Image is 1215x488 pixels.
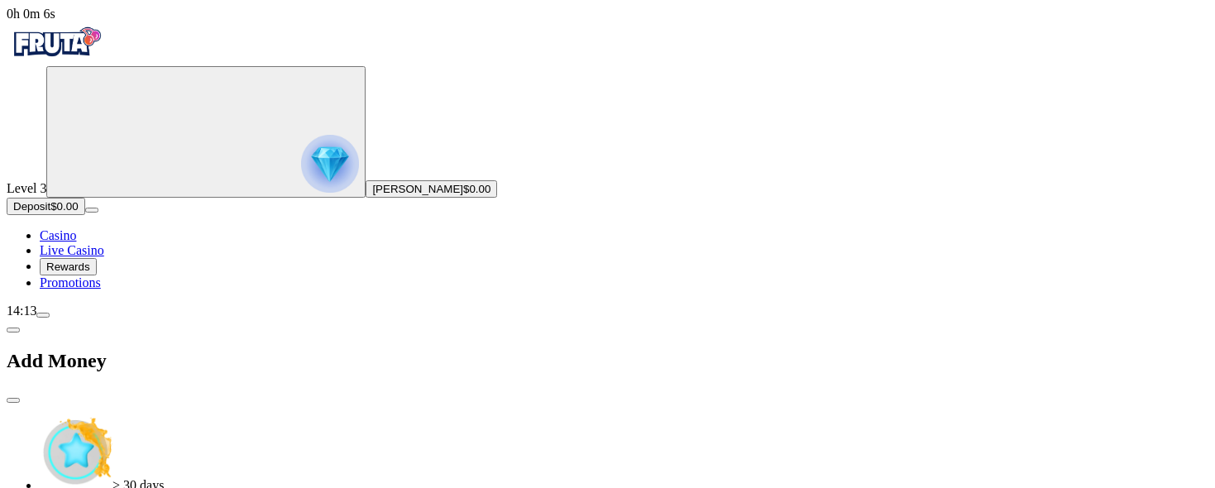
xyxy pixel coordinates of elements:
span: 14:13 [7,304,36,318]
span: Promotions [40,275,101,289]
span: Deposit [13,200,50,213]
img: reward progress [301,135,359,193]
button: Depositplus icon$0.00 [7,198,85,215]
span: user session time [7,7,55,21]
span: $0.00 [50,200,78,213]
a: diamond iconCasino [40,228,76,242]
span: [PERSON_NAME] [372,183,463,195]
nav: Primary [7,22,1208,290]
h2: Add Money [7,350,1208,372]
button: [PERSON_NAME]$0.00 [366,180,497,198]
img: Fruta [7,22,106,63]
span: Rewards [46,261,90,273]
a: Fruta [7,51,106,65]
a: gift-inverted iconPromotions [40,275,101,289]
button: menu [85,208,98,213]
span: Level 3 [7,181,46,195]
a: poker-chip iconLive Casino [40,243,104,257]
button: menu [36,313,50,318]
button: reward iconRewards [40,258,97,275]
span: Casino [40,228,76,242]
span: $0.00 [463,183,490,195]
button: close [7,398,20,403]
button: reward progress [46,66,366,198]
button: chevron-left icon [7,328,20,333]
span: Live Casino [40,243,104,257]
